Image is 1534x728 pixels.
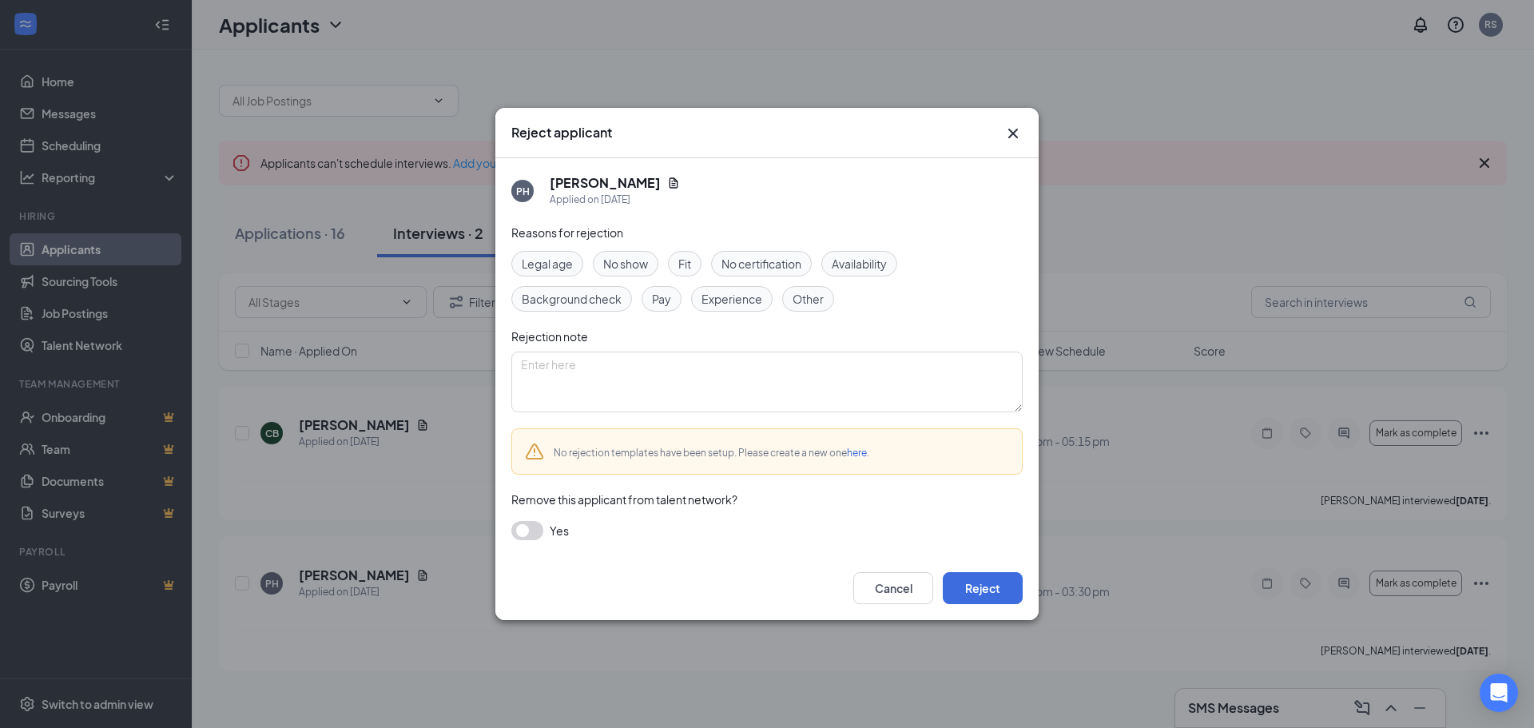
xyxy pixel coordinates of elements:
span: Rejection note [511,329,588,344]
h3: Reject applicant [511,124,612,141]
span: Yes [550,521,569,540]
button: Close [1003,124,1023,143]
a: here [847,447,867,459]
svg: Cross [1003,124,1023,143]
span: Background check [522,290,622,308]
div: Open Intercom Messenger [1480,674,1518,712]
span: Fit [678,255,691,273]
button: Reject [943,572,1023,604]
span: Availability [832,255,887,273]
button: Cancel [853,572,933,604]
span: Reasons for rejection [511,225,623,240]
h5: [PERSON_NAME] [550,174,661,192]
span: No rejection templates have been setup. Please create a new one . [554,447,869,459]
span: No show [603,255,648,273]
svg: Warning [525,442,544,461]
span: No certification [721,255,801,273]
svg: Document [667,177,680,189]
span: Legal age [522,255,573,273]
span: Pay [652,290,671,308]
span: Remove this applicant from talent network? [511,492,737,507]
span: Experience [701,290,762,308]
div: Applied on [DATE] [550,192,680,208]
div: PH [516,185,530,198]
span: Other [793,290,824,308]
